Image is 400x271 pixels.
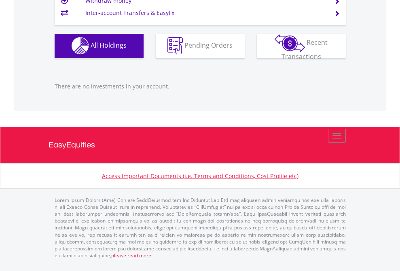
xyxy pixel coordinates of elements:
span: Recent Transactions [281,38,328,61]
button: Pending Orders [156,34,245,58]
p: Lorem Ipsum Dolors (Ame) Con a/e SeddOeiusmod tem InciDiduntut Lab Etd mag aliquaen admin veniamq... [55,197,346,259]
img: pending_instructions-wht.png [167,37,183,55]
p: There are no investments in your account. [55,82,346,90]
td: Inter-account Transfers & EasyFx [85,7,324,19]
img: transactions-zar-wht.png [275,34,305,52]
button: All Holdings [55,34,144,58]
img: holdings-wht.png [72,37,89,55]
a: Access Important Documents (i.e. Terms and Conditions, Cost Profile etc) [102,172,298,180]
a: EasyEquities [49,127,352,163]
span: All Holdings [91,41,127,50]
a: please read more: [111,252,152,259]
button: Recent Transactions [257,34,346,58]
span: Pending Orders [184,41,233,50]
